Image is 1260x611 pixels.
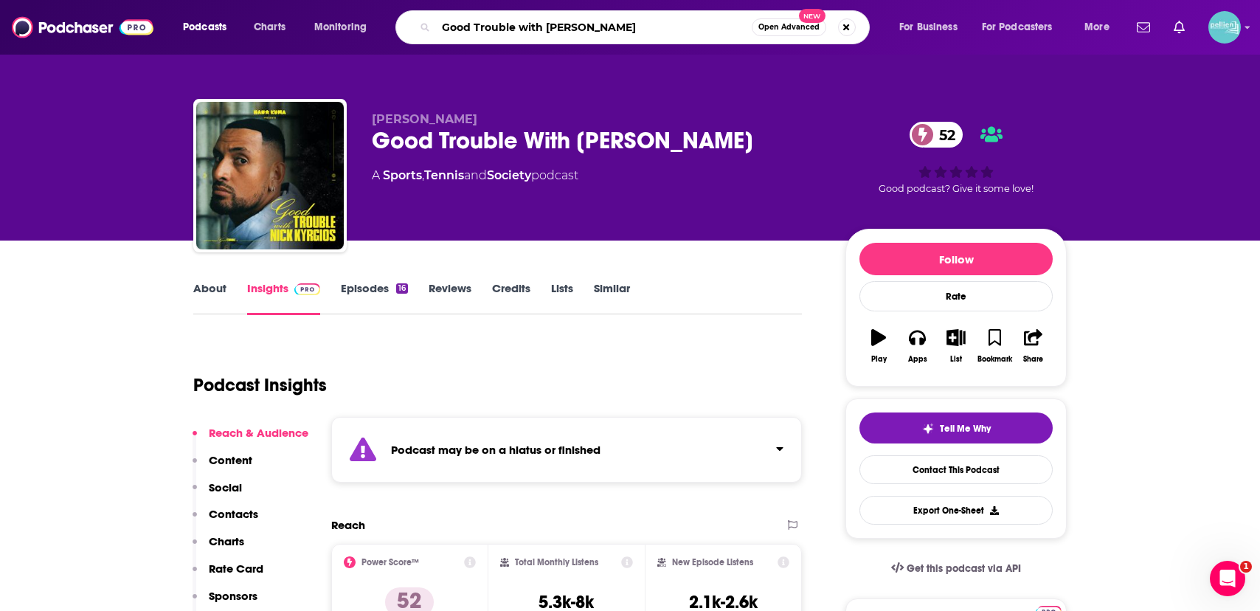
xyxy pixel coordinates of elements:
strong: Podcast may be on a hiatus or finished [391,443,600,457]
button: List [937,320,975,373]
button: Play [859,320,898,373]
p: Social [209,480,242,494]
section: Click to expand status details [331,417,802,483]
span: [PERSON_NAME] [372,112,477,126]
p: Sponsors [209,589,257,603]
a: Get this podcast via API [879,550,1033,587]
span: For Podcasters [982,17,1053,38]
span: 1 [1240,561,1252,573]
p: Charts [209,534,244,548]
button: Follow [859,243,1053,275]
button: Export One-Sheet [859,496,1053,525]
a: Sports [383,168,422,182]
div: Bookmark [977,355,1012,364]
button: Open AdvancedNew [752,18,826,36]
span: Tell Me Why [940,423,991,435]
a: About [193,281,226,315]
div: Apps [908,355,927,364]
img: Podchaser - Follow, Share and Rate Podcasts [12,13,153,41]
div: List [950,355,962,364]
a: Society [487,168,531,182]
span: 52 [924,122,963,148]
p: Rate Card [209,562,263,576]
a: Reviews [429,281,471,315]
span: New [799,9,825,23]
span: Monitoring [314,17,367,38]
button: Contacts [193,507,258,534]
a: Lists [551,281,573,315]
a: Credits [492,281,530,315]
h1: Podcast Insights [193,374,327,396]
button: open menu [972,15,1074,39]
h2: New Episode Listens [672,557,753,567]
h2: Power Score™ [361,557,419,567]
a: Similar [594,281,630,315]
a: Show notifications dropdown [1131,15,1156,40]
span: Logged in as JessicaPellien [1208,11,1241,44]
button: Apps [898,320,936,373]
span: Get this podcast via API [907,562,1021,575]
button: Bookmark [975,320,1014,373]
img: Good Trouble With Nick Kyrgios [196,102,344,249]
span: Good podcast? Give it some love! [879,183,1034,194]
button: open menu [173,15,246,39]
h2: Total Monthly Listens [515,557,598,567]
button: open menu [1074,15,1128,39]
a: Show notifications dropdown [1168,15,1191,40]
div: Search podcasts, credits, & more... [409,10,884,44]
a: InsightsPodchaser Pro [247,281,320,315]
span: More [1084,17,1110,38]
span: Charts [254,17,285,38]
div: Rate [859,281,1053,311]
div: 16 [396,283,408,294]
span: Podcasts [183,17,226,38]
img: Podchaser Pro [294,283,320,295]
span: , [422,168,424,182]
iframe: Intercom live chat [1210,561,1245,596]
span: For Business [899,17,958,38]
p: Reach & Audience [209,426,308,440]
span: and [464,168,487,182]
a: Charts [244,15,294,39]
button: Share [1014,320,1053,373]
div: 52Good podcast? Give it some love! [845,112,1067,204]
button: Social [193,480,242,508]
a: Contact This Podcast [859,455,1053,484]
input: Search podcasts, credits, & more... [436,15,752,39]
p: Contacts [209,507,258,521]
button: Rate Card [193,562,263,589]
div: Share [1023,355,1043,364]
span: Open Advanced [758,24,820,31]
button: Charts [193,534,244,562]
img: tell me why sparkle [922,423,934,435]
div: A podcast [372,167,578,184]
img: User Profile [1208,11,1241,44]
p: Content [209,453,252,467]
button: open menu [889,15,976,39]
a: Tennis [424,168,464,182]
button: Content [193,453,252,480]
button: Reach & Audience [193,426,308,453]
button: open menu [304,15,386,39]
h2: Reach [331,518,365,532]
div: Play [871,355,887,364]
button: Show profile menu [1208,11,1241,44]
a: 52 [910,122,963,148]
button: tell me why sparkleTell Me Why [859,412,1053,443]
a: Episodes16 [341,281,408,315]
